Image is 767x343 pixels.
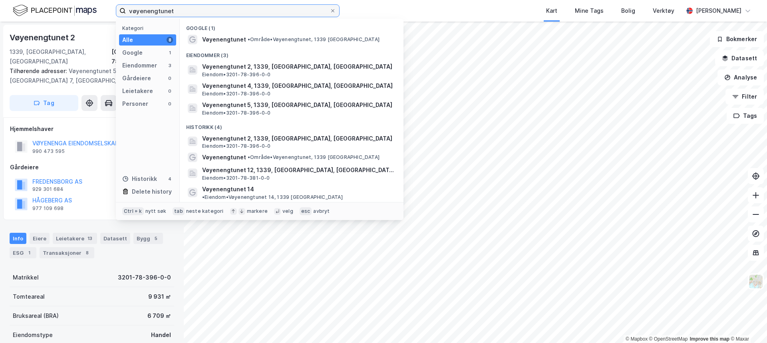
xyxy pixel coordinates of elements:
[10,247,36,258] div: ESG
[710,31,764,47] button: Bokmerker
[173,207,185,215] div: tab
[167,37,173,43] div: 8
[202,194,205,200] span: •
[30,233,50,244] div: Eiere
[727,108,764,124] button: Tags
[248,36,380,43] span: Område • Vøyenengtunet, 1339 [GEOGRAPHIC_DATA]
[118,273,171,282] div: 3201-78-396-0-0
[10,124,174,134] div: Hjemmelshaver
[53,233,97,244] div: Leietakere
[248,36,250,42] span: •
[133,233,163,244] div: Bygg
[25,249,33,257] div: 1
[83,249,91,257] div: 8
[202,100,394,110] span: Vøyenengtunet 5, 1339, [GEOGRAPHIC_DATA], [GEOGRAPHIC_DATA]
[649,336,688,342] a: OpenStreetMap
[202,81,394,91] span: Vøyenengtunet 4, 1339, [GEOGRAPHIC_DATA], [GEOGRAPHIC_DATA]
[132,187,172,196] div: Delete history
[122,35,133,45] div: Alle
[202,184,254,194] span: Vøyenengtunet 14
[122,61,157,70] div: Eiendommer
[10,233,26,244] div: Info
[717,69,764,85] button: Analyse
[202,35,246,44] span: Vøyenengtunet
[10,47,111,66] div: 1339, [GEOGRAPHIC_DATA], [GEOGRAPHIC_DATA]
[282,208,293,214] div: velg
[202,62,394,71] span: Vøyenengtunet 2, 1339, [GEOGRAPHIC_DATA], [GEOGRAPHIC_DATA]
[111,47,174,66] div: [GEOGRAPHIC_DATA], 78/396
[202,194,343,200] span: Eiendom • Vøyenengtunet 14, 1339 [GEOGRAPHIC_DATA]
[40,247,94,258] div: Transaksjoner
[690,336,729,342] a: Improve this map
[202,134,394,143] span: Vøyenengtunet 2, 1339, [GEOGRAPHIC_DATA], [GEOGRAPHIC_DATA]
[202,175,270,181] span: Eiendom • 3201-78-381-0-0
[202,165,394,175] span: Vøyenengtunet 12, 1339, [GEOGRAPHIC_DATA], [GEOGRAPHIC_DATA]
[727,305,767,343] iframe: Chat Widget
[10,67,69,74] span: Tilhørende adresser:
[86,234,94,242] div: 13
[186,208,224,214] div: neste kategori
[167,101,173,107] div: 0
[313,208,330,214] div: avbryt
[100,233,130,244] div: Datasett
[715,50,764,66] button: Datasett
[122,73,151,83] div: Gårdeiere
[167,62,173,69] div: 3
[10,66,168,85] div: Vøyenengtunet 5, [GEOGRAPHIC_DATA] 7, [GEOGRAPHIC_DATA] 9
[621,6,635,16] div: Bolig
[653,6,674,16] div: Verktøy
[546,6,557,16] div: Kart
[10,163,174,172] div: Gårdeiere
[151,330,171,340] div: Handel
[13,330,53,340] div: Eiendomstype
[725,89,764,105] button: Filter
[13,311,59,321] div: Bruksareal (BRA)
[167,88,173,94] div: 0
[13,273,39,282] div: Matrikkel
[122,86,153,96] div: Leietakere
[575,6,604,16] div: Mine Tags
[248,154,380,161] span: Område • Vøyenengtunet, 1339 [GEOGRAPHIC_DATA]
[148,292,171,301] div: 9 931 ㎡
[13,292,45,301] div: Tomteareal
[167,50,173,56] div: 1
[126,5,330,17] input: Søk på adresse, matrikkel, gårdeiere, leietakere eller personer
[32,186,64,192] div: 929 301 684
[247,208,268,214] div: markere
[32,205,64,212] div: 977 109 698
[626,336,648,342] a: Mapbox
[202,153,246,162] span: Vøyenengtunet
[122,48,143,57] div: Google
[202,91,271,97] span: Eiendom • 3201-78-396-0-0
[180,118,403,132] div: Historikk (4)
[122,207,144,215] div: Ctrl + k
[300,207,312,215] div: esc
[202,110,271,116] span: Eiendom • 3201-78-396-0-0
[10,31,77,44] div: Vøyenengtunet 2
[13,4,97,18] img: logo.f888ab2527a4732fd821a326f86c7f29.svg
[202,143,271,149] span: Eiendom • 3201-78-396-0-0
[147,311,171,321] div: 6 709 ㎡
[167,75,173,81] div: 0
[748,274,763,289] img: Z
[122,25,176,31] div: Kategori
[180,19,403,33] div: Google (1)
[180,46,403,60] div: Eiendommer (3)
[32,148,65,155] div: 990 473 595
[696,6,741,16] div: [PERSON_NAME]
[122,174,157,184] div: Historikk
[202,71,271,78] span: Eiendom • 3201-78-396-0-0
[248,154,250,160] span: •
[167,176,173,182] div: 4
[10,95,78,111] button: Tag
[152,234,160,242] div: 5
[122,99,148,109] div: Personer
[145,208,167,214] div: nytt søk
